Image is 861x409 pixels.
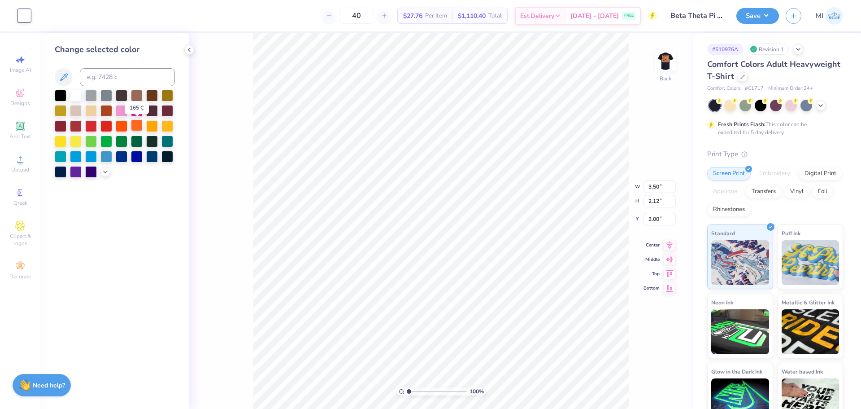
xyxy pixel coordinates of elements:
img: Standard [711,240,769,285]
span: Water based Ink [782,367,823,376]
span: Glow in the Dark Ink [711,367,762,376]
span: $27.76 [403,11,422,21]
img: Ma. Isabella Adad [826,7,843,25]
span: $1,110.40 [458,11,486,21]
span: Neon Ink [711,298,733,307]
span: Puff Ink [782,229,800,238]
span: Minimum Order: 24 + [768,85,813,92]
span: Decorate [9,273,31,280]
span: FREE [624,13,634,19]
span: Greek [13,199,27,207]
span: # C1717 [745,85,764,92]
div: Rhinestones [707,203,751,216]
input: e.g. 7428 c [80,68,175,86]
span: Designs [10,100,30,107]
strong: Need help? [33,381,65,390]
div: Change selected color [55,44,175,56]
span: [DATE] - [DATE] [570,11,619,21]
img: Back [657,52,674,70]
img: Metallic & Glitter Ink [782,309,839,354]
span: Add Text [9,133,31,140]
span: 100 % [470,387,484,396]
span: Standard [711,229,735,238]
span: MI [816,11,823,21]
div: Applique [707,185,743,198]
span: Bottom [644,285,660,291]
div: Back [660,75,671,83]
div: 165 C [125,101,149,114]
div: Embroidery [753,167,796,180]
span: Comfort Colors Adult Heavyweight T-Shirt [707,59,840,82]
input: – – [339,8,374,24]
button: Save [736,8,779,24]
span: Middle [644,256,660,263]
span: Upload [11,166,29,173]
div: Screen Print [707,167,751,180]
span: Est. Delivery [520,11,554,21]
strong: Fresh Prints Flash: [718,121,765,128]
span: Total [488,11,502,21]
input: Untitled Design [664,7,730,25]
div: Revision 1 [748,44,789,55]
span: Image AI [10,66,31,74]
div: Vinyl [784,185,809,198]
span: Metallic & Glitter Ink [782,298,835,307]
img: Neon Ink [711,309,769,354]
div: Digital Print [799,167,842,180]
span: Top [644,271,660,277]
div: Foil [812,185,833,198]
span: Center [644,242,660,248]
div: # 510976A [707,44,743,55]
span: Clipart & logos [4,233,36,247]
span: Comfort Colors [707,85,740,92]
div: Transfers [746,185,782,198]
span: Per Item [425,11,447,21]
a: MI [816,7,843,25]
img: Puff Ink [782,240,839,285]
div: Print Type [707,149,843,159]
div: This color can be expedited for 5 day delivery. [718,120,828,136]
